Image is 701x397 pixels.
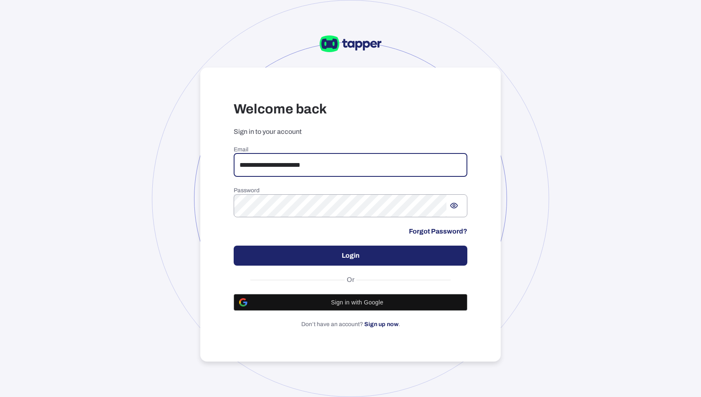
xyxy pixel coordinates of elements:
[234,128,467,136] p: Sign in to your account
[252,299,462,306] span: Sign in with Google
[364,321,398,327] a: Sign up now
[345,276,357,284] span: Or
[234,146,467,153] h6: Email
[234,294,467,311] button: Sign in with Google
[234,246,467,266] button: Login
[409,227,467,236] a: Forgot Password?
[234,321,467,328] p: Don’t have an account? .
[234,187,467,194] h6: Password
[446,198,461,213] button: Show password
[234,101,467,118] h3: Welcome back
